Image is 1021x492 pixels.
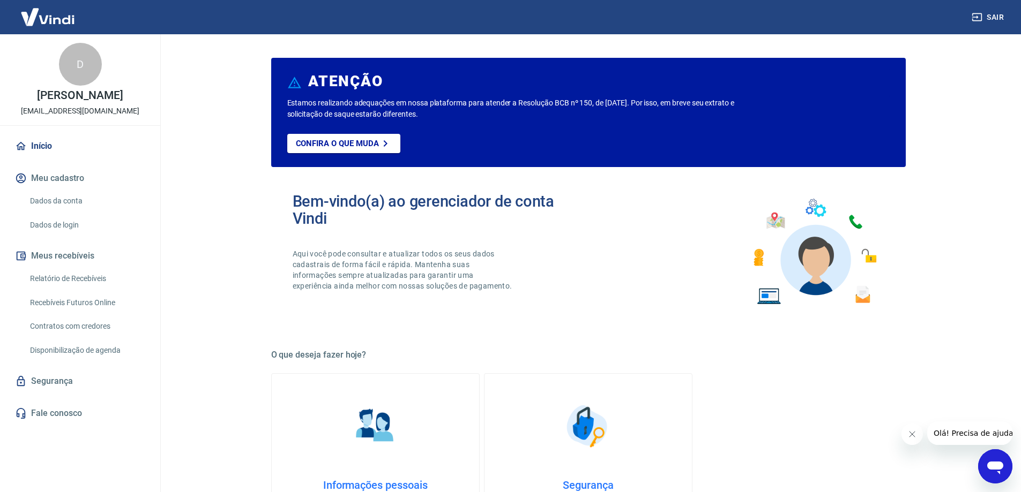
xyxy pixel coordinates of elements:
[561,399,615,453] img: Segurança
[293,193,588,227] h2: Bem-vindo(a) ao gerenciador de conta Vindi
[13,369,147,393] a: Segurança
[21,105,139,117] p: [EMAIL_ADDRESS][DOMAIN_NAME]
[502,479,675,491] h4: Segurança
[927,421,1012,445] iframe: Mensagem da empresa
[308,76,383,87] h6: ATENÇÃO
[26,214,147,236] a: Dados de login
[59,43,102,86] div: D
[970,7,1008,27] button: Sair
[6,7,90,16] span: Olá! Precisa de ajuda?
[348,399,402,453] img: Informações pessoais
[287,97,769,120] p: Estamos realizando adequações em nossa plataforma para atender a Resolução BCB nº 150, de [DATE]....
[13,1,83,33] img: Vindi
[296,139,379,148] p: Confira o que muda
[26,339,147,361] a: Disponibilização de agenda
[37,90,123,101] p: [PERSON_NAME]
[26,190,147,212] a: Dados da conta
[26,315,147,337] a: Contratos com credores
[13,134,147,158] a: Início
[26,268,147,290] a: Relatório de Recebíveis
[13,166,147,190] button: Meu cadastro
[901,423,923,445] iframe: Fechar mensagem
[744,193,884,311] img: Imagem de um avatar masculino com diversos icones exemplificando as funcionalidades do gerenciado...
[271,350,906,360] h5: O que deseja fazer hoje?
[289,479,462,491] h4: Informações pessoais
[978,449,1012,483] iframe: Botão para abrir a janela de mensagens
[13,402,147,425] a: Fale conosco
[293,248,515,291] p: Aqui você pode consultar e atualizar todos os seus dados cadastrais de forma fácil e rápida. Mant...
[287,134,400,153] a: Confira o que muda
[26,292,147,314] a: Recebíveis Futuros Online
[13,244,147,268] button: Meus recebíveis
